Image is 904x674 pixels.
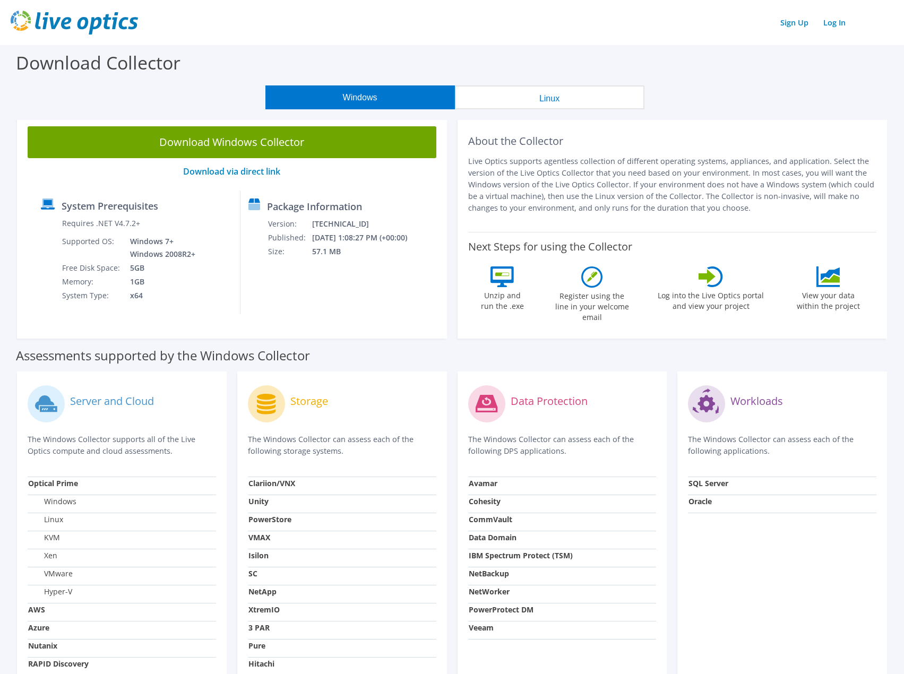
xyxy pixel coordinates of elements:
[62,201,158,211] label: System Prerequisites
[248,478,295,488] strong: Clariion/VNX
[28,641,57,651] strong: Nutanix
[469,532,516,542] strong: Data Domain
[28,126,436,158] a: Download Windows Collector
[62,289,122,303] td: System Type:
[312,231,421,245] td: [DATE] 1:08:27 PM (+00:00)
[688,434,876,457] p: The Windows Collector can assess each of the following applications.
[248,434,436,457] p: The Windows Collector can assess each of the following storage systems.
[775,15,814,30] a: Sign Up
[455,85,644,109] button: Linux
[248,641,265,651] strong: Pure
[16,50,180,75] label: Download Collector
[62,261,122,275] td: Free Disk Space:
[730,396,783,407] label: Workloads
[28,496,76,507] label: Windows
[290,396,328,407] label: Storage
[469,568,509,578] strong: NetBackup
[469,623,494,633] strong: Veeam
[248,514,291,524] strong: PowerStore
[688,478,728,488] strong: SQL Server
[469,514,512,524] strong: CommVault
[28,434,216,457] p: The Windows Collector supports all of the Live Optics compute and cloud assessments.
[469,478,497,488] strong: Avamar
[62,235,122,261] td: Supported OS:
[122,235,197,261] td: Windows 7+ Windows 2008R2+
[28,514,63,525] label: Linux
[183,166,280,177] a: Download via direct link
[478,287,527,312] label: Unzip and run the .exe
[511,396,588,407] label: Data Protection
[688,496,712,506] strong: Oracle
[248,532,270,542] strong: VMAX
[28,478,78,488] strong: Optical Prime
[469,604,533,615] strong: PowerProtect DM
[248,623,270,633] strong: 3 PAR
[469,586,510,597] strong: NetWorker
[122,289,197,303] td: x64
[62,218,140,229] label: Requires .NET V4.7.2+
[468,434,657,457] p: The Windows Collector can assess each of the following DPS applications.
[62,275,122,289] td: Memory:
[122,261,197,275] td: 5GB
[268,217,312,231] td: Version:
[469,550,573,560] strong: IBM Spectrum Protect (TSM)
[312,217,421,231] td: [TECHNICAL_ID]
[248,659,274,669] strong: Hitachi
[469,496,501,506] strong: Cohesity
[28,604,45,615] strong: AWS
[28,659,89,669] strong: RAPID Discovery
[28,532,60,543] label: KVM
[468,135,877,148] h2: About the Collector
[28,586,72,597] label: Hyper-V
[468,155,877,214] p: Live Optics supports agentless collection of different operating systems, appliances, and applica...
[28,550,57,561] label: Xen
[28,623,49,633] strong: Azure
[122,275,197,289] td: 1GB
[265,85,455,109] button: Windows
[818,15,851,30] a: Log In
[248,550,269,560] strong: Isilon
[790,287,866,312] label: View your data within the project
[11,11,138,34] img: live_optics_svg.svg
[248,586,277,597] strong: NetApp
[28,568,73,579] label: VMware
[16,350,310,361] label: Assessments supported by the Windows Collector
[267,201,362,212] label: Package Information
[70,396,154,407] label: Server and Cloud
[657,287,764,312] label: Log into the Live Optics portal and view your project
[248,568,257,578] strong: SC
[248,604,280,615] strong: XtremIO
[552,288,632,323] label: Register using the line in your welcome email
[268,231,312,245] td: Published:
[248,496,269,506] strong: Unity
[468,240,632,253] label: Next Steps for using the Collector
[268,245,312,258] td: Size:
[312,245,421,258] td: 57.1 MB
